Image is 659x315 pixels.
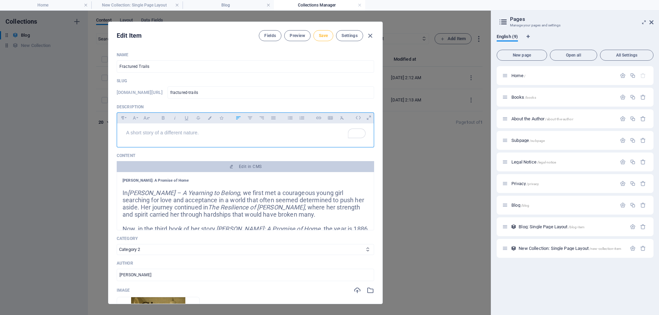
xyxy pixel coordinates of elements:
[511,245,517,251] div: This layout is used as a template for all items (e.g. a blog post) of this collection. The conten...
[123,189,364,218] span: In , we first met a courageous young girl searching for love and acceptance in a world that often...
[239,164,262,169] span: Edit in CMS
[527,182,539,186] span: /privacy
[129,113,140,122] button: Font Family
[336,113,347,122] button: Clear Formatting
[193,113,204,122] button: Strikethrough
[19,11,34,16] div: v 4.0.25
[620,94,626,100] div: Settings
[530,139,545,143] span: /subpage
[509,203,616,207] div: Blog/blog
[336,30,363,41] button: Settings
[244,113,255,122] button: Align Center
[640,73,646,78] div: The startpage cannot be deleted
[319,33,328,38] span: Save
[511,203,529,208] span: Click to open page
[511,181,539,186] span: Click to open page
[117,236,374,241] p: Category
[509,95,616,99] div: Books/books
[568,225,585,229] span: /blog-item
[509,117,616,121] div: About the Author/about-the-author
[117,161,374,172] button: Edit in CMS
[553,53,594,57] span: Open all
[589,247,621,251] span: /new-collection-item
[117,88,163,97] h6: [DOMAIN_NAME][URL]
[183,1,274,9] h4: Blog
[68,40,74,45] img: tab_keywords_by_traffic_grey.svg
[313,113,324,122] button: Insert Link
[268,113,279,122] button: Align Justify
[620,202,626,208] div: Settings
[233,113,244,122] button: Align Left
[630,159,636,165] div: Duplicate
[128,189,240,196] em: [PERSON_NAME] – A Yearning to Belong
[521,204,530,207] span: /blog
[509,160,616,164] div: Legal Notice/legal-notice
[76,40,116,45] div: Keywords by Traffic
[18,18,76,23] div: Domain: [DOMAIN_NAME]
[640,137,646,143] div: Remove
[510,16,654,22] h2: Pages
[117,261,374,266] p: Author
[537,160,556,164] span: /legal-notice
[640,245,646,251] div: Remove
[117,32,142,40] h2: Edit Item
[630,137,636,143] div: Duplicate
[117,52,374,58] p: Name
[353,112,363,123] i: Edit HTML
[363,112,374,123] i: Open as overlay
[500,53,544,57] span: New page
[519,246,621,251] span: Click to open page
[26,40,61,45] div: Domain Overview
[91,1,183,9] h4: New Collection: Single Page Layout
[342,33,358,38] span: Settings
[19,40,24,45] img: tab_domain_overview_orange.svg
[216,113,227,122] button: Icons
[630,202,636,208] div: Duplicate
[640,202,646,208] div: Remove
[117,123,374,144] div: To enrich screen reader interactions, please activate Accessibility in Grammarly extension settings
[640,224,646,230] div: Remove
[511,159,556,165] span: Legal Notice
[630,116,636,122] div: Duplicate
[640,159,646,165] div: Remove
[259,30,281,41] button: Fields
[545,117,573,121] span: /about-the-author
[630,73,636,78] div: Duplicate
[525,96,536,99] span: /books
[517,225,626,229] div: Blog: Single Page Layout/blog-item
[519,224,585,229] span: Blog: Single Page Layout
[497,50,547,61] button: New page
[126,130,199,135] span: A short story of a different nature.
[620,73,626,78] div: Settings
[630,181,636,186] div: Duplicate
[640,116,646,122] div: Remove
[285,113,296,122] button: Unordered List
[524,74,525,78] span: /
[511,73,525,78] span: Click to open page
[216,225,321,232] em: [PERSON_NAME]: A Promise of Home
[117,104,374,110] p: Description
[256,113,267,122] button: Align Right
[640,94,646,100] div: Remove
[123,178,368,184] h1: [PERSON_NAME]: A Promise of Home
[123,225,368,261] span: Now, in the third book of her story, , the year is 1886 in [GEOGRAPHIC_DATA], [US_STATE]. [PERSON...
[117,113,128,122] button: Paragraph Format
[264,33,276,38] span: Fields
[630,94,636,100] div: Duplicate
[630,245,636,251] div: Settings
[550,50,597,61] button: Open all
[517,246,626,251] div: New Collection: Single Page Layout/new-collection-item
[274,1,365,9] h4: Collections Manager
[158,113,169,122] button: Bold (Ctrl+B)
[511,95,536,100] span: Click to open page
[367,287,374,294] i: Select from file manager or stock photos
[204,113,215,122] button: Colors
[296,113,307,122] button: Ordered List
[620,159,626,165] div: Settings
[509,73,616,78] div: Home/
[497,33,518,42] span: English (9)
[509,138,616,143] div: Subpage/subpage
[510,22,640,28] h3: Manage your pages and settings
[603,53,650,57] span: All Settings
[11,11,16,16] img: logo_orange.svg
